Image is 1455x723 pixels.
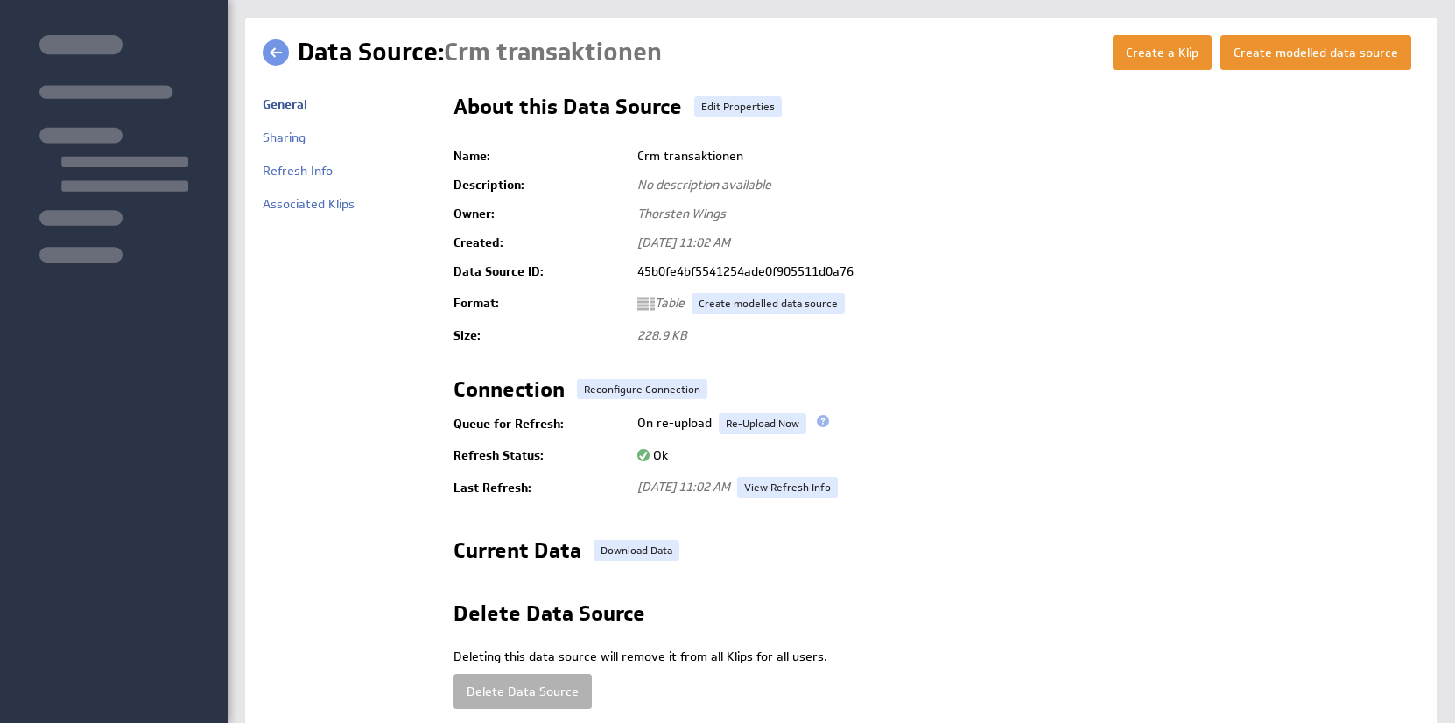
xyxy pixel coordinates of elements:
[453,257,629,286] td: Data Source ID:
[453,321,629,350] td: Size:
[298,35,662,70] h1: Data Source:
[692,293,845,314] a: Create modelled data source
[637,206,726,221] span: Thorsten Wings
[637,479,730,495] span: [DATE] 11:02 AM
[637,235,730,250] span: [DATE] 11:02 AM
[263,96,307,112] a: General
[1220,35,1411,70] button: Create modelled data source
[453,603,645,631] h2: Delete Data Source
[263,163,333,179] a: Refresh Info
[453,470,629,505] td: Last Refresh:
[453,200,629,228] td: Owner:
[453,441,629,470] td: Refresh Status:
[629,257,1420,286] td: 45b0fe4bf5541254ade0f905511d0a76
[637,447,668,463] span: Ok
[694,96,782,117] a: Edit Properties
[453,228,629,257] td: Created:
[637,295,655,312] img: ds-format-grid.svg
[719,413,806,434] a: Re-Upload Now
[637,327,687,343] span: 228.9 KB
[263,130,306,145] a: Sharing
[594,540,679,561] a: Download Data
[629,142,1420,171] td: Crm transaktionen
[453,142,629,171] td: Name:
[637,415,712,431] span: On re-upload
[453,96,682,124] h2: About this Data Source
[637,177,771,193] span: No description available
[444,36,662,68] span: Crm transaktionen
[453,171,629,200] td: Description:
[577,379,707,400] a: Reconfigure Connection
[263,196,355,212] a: Associated Klips
[637,295,685,311] span: Table
[453,649,1420,666] p: Deleting this data source will remove it from all Klips for all users.
[453,379,565,407] h2: Connection
[453,286,629,321] td: Format:
[453,674,592,709] button: Delete Data Source
[453,406,629,441] td: Queue for Refresh:
[453,540,581,568] h2: Current Data
[39,35,188,263] img: skeleton-sidenav.svg
[737,477,838,498] a: View Refresh Info
[1113,35,1212,70] button: Create a Klip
